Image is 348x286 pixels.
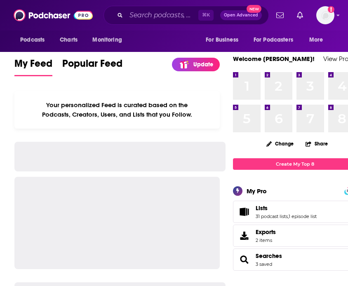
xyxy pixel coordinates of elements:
a: My Feed [14,57,52,76]
span: For Podcasters [254,34,293,46]
button: open menu [200,32,249,48]
a: Welcome [PERSON_NAME]! [233,55,315,63]
span: New [247,5,261,13]
span: More [309,34,323,46]
a: Searches [236,254,252,265]
a: Searches [256,252,282,260]
span: Exports [256,228,276,236]
a: Show notifications dropdown [273,8,287,22]
input: Search podcasts, credits, & more... [126,9,198,22]
span: For Business [206,34,238,46]
button: open menu [303,32,334,48]
span: Monitoring [92,34,122,46]
span: Popular Feed [62,57,122,75]
a: Update [172,58,220,71]
a: Show notifications dropdown [294,8,306,22]
button: Show profile menu [316,6,334,24]
a: Lists [256,204,317,212]
span: ⌘ K [198,10,214,21]
img: Podchaser - Follow, Share and Rate Podcasts [14,7,93,23]
span: Open Advanced [224,13,258,17]
a: 3 saved [256,261,272,267]
button: Share [305,136,328,152]
div: Search podcasts, credits, & more... [103,6,269,25]
span: Exports [236,230,252,241]
span: 2 items [256,237,276,243]
a: 31 podcast lists [256,213,288,219]
svg: Add a profile image [328,6,334,13]
button: Change [261,138,299,149]
button: Open AdvancedNew [220,10,262,20]
img: User Profile [316,6,334,24]
span: Podcasts [20,34,45,46]
span: Charts [60,34,78,46]
span: , [288,213,289,219]
span: Lists [256,204,268,212]
span: Logged in as abirchfield [316,6,334,24]
span: My Feed [14,57,52,75]
a: Popular Feed [62,57,122,76]
button: open menu [248,32,305,48]
a: Charts [54,32,82,48]
p: Update [193,61,213,68]
div: Your personalized Feed is curated based on the Podcasts, Creators, Users, and Lists that you Follow. [14,91,220,129]
a: Lists [236,206,252,218]
button: open menu [14,32,55,48]
div: My Pro [247,187,267,195]
a: 1 episode list [289,213,317,219]
button: open menu [87,32,132,48]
